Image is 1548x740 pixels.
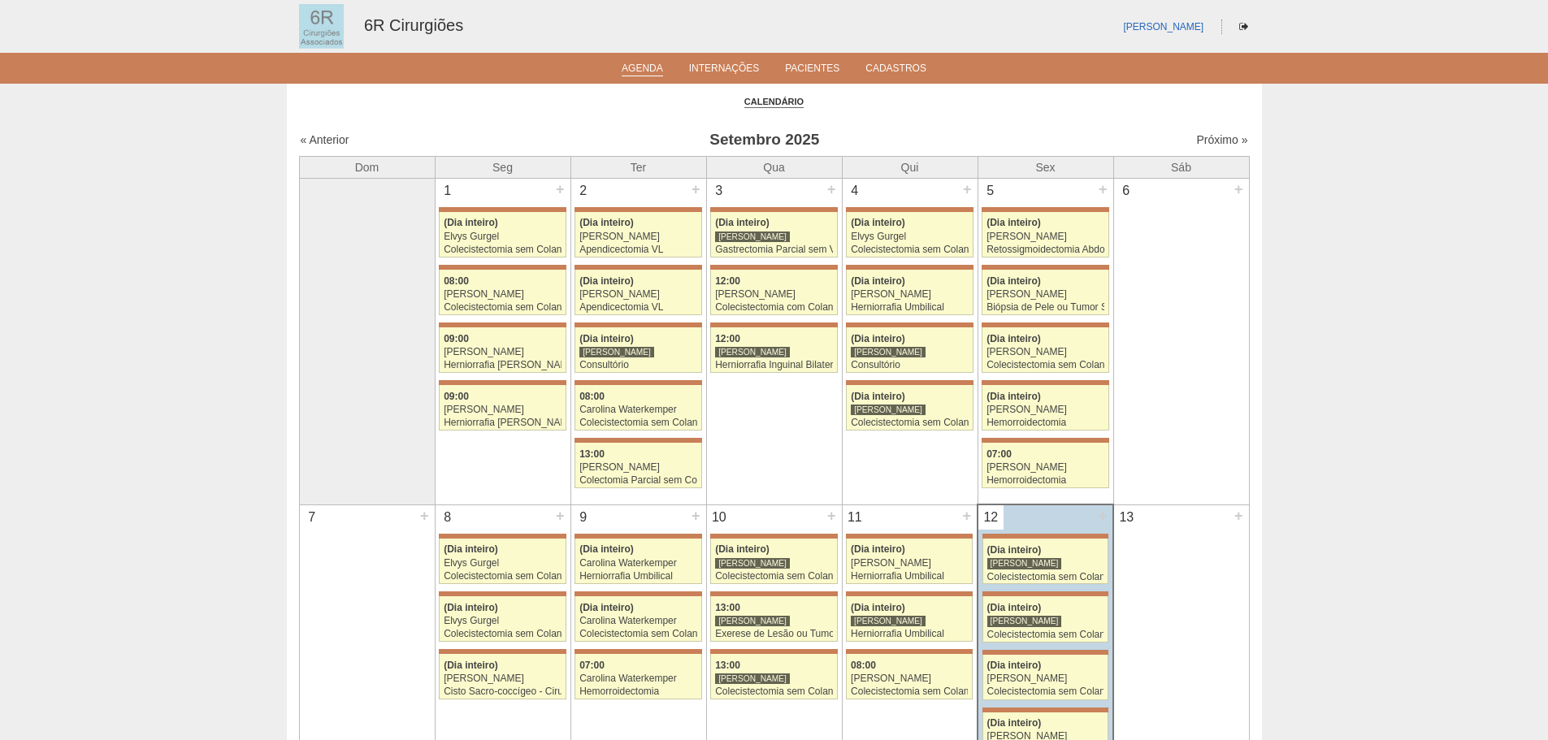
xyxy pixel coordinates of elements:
[707,505,732,530] div: 10
[579,346,654,358] div: [PERSON_NAME]
[439,207,566,212] div: Key: Maria Braido
[987,660,1042,671] span: (Dia inteiro)
[986,448,1012,460] span: 07:00
[579,418,697,428] div: Colecistectomia sem Colangiografia
[571,179,596,203] div: 2
[846,534,973,539] div: Key: Maria Braido
[710,265,837,270] div: Key: Maria Braido
[444,302,562,313] div: Colecistectomia sem Colangiografia VL
[715,673,790,685] div: [PERSON_NAME]
[1114,179,1139,203] div: 6
[986,347,1104,357] div: [PERSON_NAME]
[706,156,842,178] th: Qua
[986,289,1104,300] div: [PERSON_NAME]
[715,557,790,569] div: [PERSON_NAME]
[987,615,1062,627] div: [PERSON_NAME]
[579,333,634,344] span: (Dia inteiro)
[553,179,567,200] div: +
[710,270,837,315] a: 12:00 [PERSON_NAME] Colecistectomia com Colangiografia VL
[1196,133,1247,146] a: Próximo »
[444,232,562,242] div: Elvys Gurgel
[851,333,905,344] span: (Dia inteiro)
[570,156,706,178] th: Ter
[710,596,837,642] a: 13:00 [PERSON_NAME] Exerese de Lesão ou Tumor de Pele
[575,443,701,488] a: 13:00 [PERSON_NAME] Colectomia Parcial sem Colostomia
[439,270,566,315] a: 08:00 [PERSON_NAME] Colecistectomia sem Colangiografia VL
[575,265,701,270] div: Key: Maria Braido
[987,673,1104,684] div: [PERSON_NAME]
[986,302,1104,313] div: Biópsia de Pele ou Tumor Superficial
[851,673,968,684] div: [PERSON_NAME]
[579,660,605,671] span: 07:00
[986,245,1104,255] div: Retossigmoidectomia Abdominal
[982,655,1108,700] a: (Dia inteiro) [PERSON_NAME] Colecistectomia sem Colangiografia VL
[622,63,663,76] a: Agenda
[982,596,1108,642] a: (Dia inteiro) [PERSON_NAME] Colecistectomia sem Colangiografia VL
[710,539,837,584] a: (Dia inteiro) [PERSON_NAME] Colecistectomia sem Colangiografia VL
[710,212,837,257] a: (Dia inteiro) [PERSON_NAME] Gastrectomia Parcial sem Vagotomia
[439,654,566,699] a: (Dia inteiro) [PERSON_NAME] Cisto Sacro-coccígeo - Cirurgia
[527,128,1001,152] h3: Setembro 2025
[439,322,566,327] div: Key: Maria Braido
[710,327,837,373] a: 12:00 [PERSON_NAME] Herniorrafia Inguinal Bilateral
[987,686,1104,697] div: Colecistectomia sem Colangiografia VL
[439,380,566,385] div: Key: Maria Braido
[982,438,1108,443] div: Key: Maria Braido
[982,265,1108,270] div: Key: Maria Braido
[579,571,697,582] div: Herniorrafia Umbilical
[846,327,973,373] a: (Dia inteiro) [PERSON_NAME] Consultório
[987,544,1042,556] span: (Dia inteiro)
[851,391,905,402] span: (Dia inteiro)
[851,245,969,255] div: Colecistectomia sem Colangiografia VL
[444,571,562,582] div: Colecistectomia sem Colangiografia VL
[579,360,697,370] div: Consultório
[987,557,1062,569] div: [PERSON_NAME]
[986,232,1104,242] div: [PERSON_NAME]
[553,505,567,526] div: +
[439,212,566,257] a: (Dia inteiro) Elvys Gurgel Colecistectomia sem Colangiografia VL
[444,673,562,684] div: [PERSON_NAME]
[439,534,566,539] div: Key: Maria Braido
[986,405,1104,415] div: [PERSON_NAME]
[982,385,1108,431] a: (Dia inteiro) [PERSON_NAME] Hemorroidectomia
[1123,21,1203,32] a: [PERSON_NAME]
[444,660,498,671] span: (Dia inteiro)
[435,156,570,178] th: Seg
[444,347,562,357] div: [PERSON_NAME]
[982,322,1108,327] div: Key: Maria Braido
[842,156,978,178] th: Qui
[575,438,701,443] div: Key: Maria Braido
[982,708,1108,712] div: Key: Maria Braido
[444,558,562,569] div: Elvys Gurgel
[439,265,566,270] div: Key: Maria Braido
[444,543,498,555] span: (Dia inteiro)
[579,275,634,287] span: (Dia inteiro)
[444,418,562,428] div: Herniorrafia [PERSON_NAME]
[851,615,926,627] div: [PERSON_NAME]
[846,270,973,315] a: (Dia inteiro) [PERSON_NAME] Herniorrafia Umbilical
[1232,179,1246,200] div: +
[710,207,837,212] div: Key: Maria Braido
[825,505,839,526] div: +
[710,591,837,596] div: Key: Maria Braido
[715,686,833,697] div: Colecistectomia sem Colangiografia VL
[579,302,697,313] div: Apendicectomia VL
[579,673,697,684] div: Carolina Waterkemper
[579,558,697,569] div: Carolina Waterkemper
[986,360,1104,370] div: Colecistectomia sem Colangiografia VL
[439,327,566,373] a: 09:00 [PERSON_NAME] Herniorrafia [PERSON_NAME]
[715,333,740,344] span: 12:00
[982,534,1108,539] div: Key: Maria Braido
[579,462,697,473] div: [PERSON_NAME]
[982,443,1108,488] a: 07:00 [PERSON_NAME] Hemorroidectomia
[851,558,968,569] div: [PERSON_NAME]
[579,616,697,626] div: Carolina Waterkemper
[960,505,973,526] div: +
[715,660,740,671] span: 13:00
[689,505,703,526] div: +
[846,591,973,596] div: Key: Maria Braido
[715,615,790,627] div: [PERSON_NAME]
[978,179,1004,203] div: 5
[444,391,469,402] span: 09:00
[987,572,1104,582] div: Colecistectomia sem Colangiografia VL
